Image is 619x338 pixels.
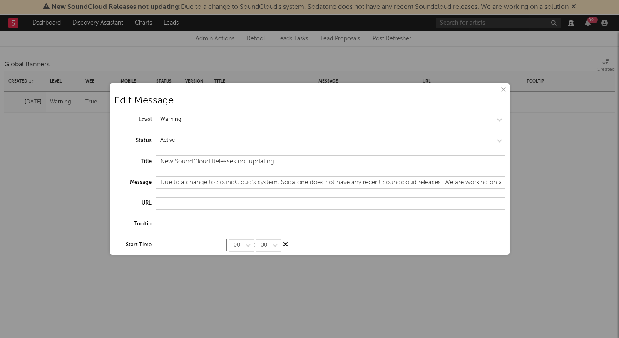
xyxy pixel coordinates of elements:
label: Status [114,135,156,155]
h2: Edit Message [114,95,505,105]
label: Title [114,155,156,176]
button: × [498,85,507,94]
label: Message [114,176,156,197]
label: Tooltip [114,218,156,239]
div: : [156,239,505,260]
label: Level [114,114,156,135]
label: URL [114,197,156,218]
label: Start Time [114,239,156,260]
